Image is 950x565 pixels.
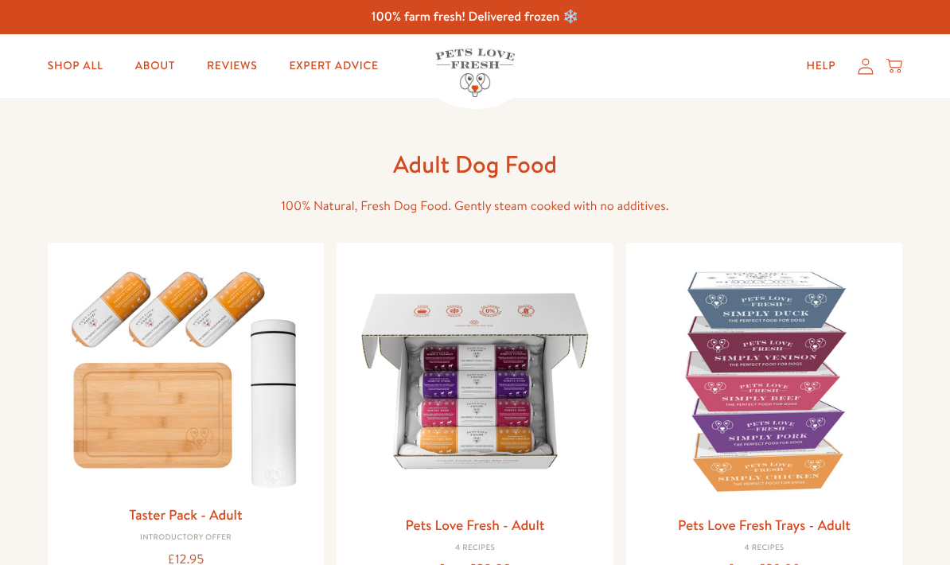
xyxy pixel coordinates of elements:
[678,515,851,535] a: Pets Love Fresh Trays - Adult
[639,544,890,553] div: 4 Recipes
[60,255,312,497] img: Taster Pack - Adult
[129,505,242,524] a: Taster Pack - Adult
[349,544,601,553] div: 4 Recipes
[435,49,515,97] img: Pets Love Fresh
[35,50,116,82] a: Shop All
[794,50,849,82] a: Help
[405,515,544,535] a: Pets Love Fresh - Adult
[220,149,730,180] h1: Adult Dog Food
[276,50,391,82] a: Expert Advice
[639,255,890,507] img: Pets Love Fresh Trays - Adult
[281,197,668,215] span: 100% Natural, Fresh Dog Food. Gently steam cooked with no additives.
[349,255,601,507] img: Pets Love Fresh - Adult
[60,533,312,543] div: Introductory Offer
[194,50,270,82] a: Reviews
[123,50,188,82] a: About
